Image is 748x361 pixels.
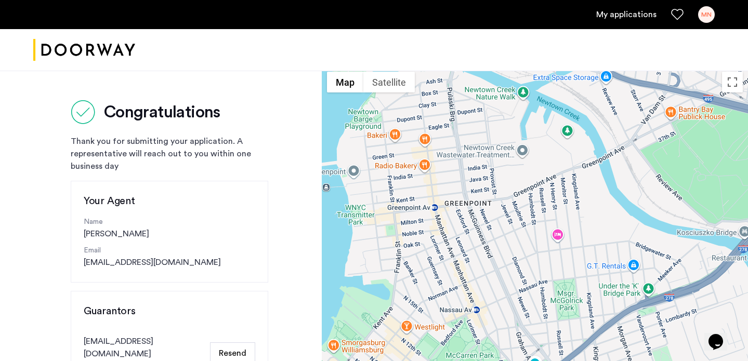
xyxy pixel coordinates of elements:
p: Name [84,217,255,228]
div: Thank you for submitting your application. A representative will reach out to you within one busi... [71,135,268,172]
div: [PERSON_NAME] [84,217,255,240]
h3: Guarantors [84,304,255,318]
div: [EMAIL_ADDRESS][DOMAIN_NAME] [84,335,206,360]
iframe: chat widget [704,319,738,351]
button: Show street map [327,72,363,92]
div: MN [698,6,715,23]
a: Cazamio logo [33,31,135,70]
a: [EMAIL_ADDRESS][DOMAIN_NAME] [84,256,221,269]
button: Show satellite imagery [363,72,415,92]
a: Favorites [671,8,684,21]
img: logo [33,31,135,70]
a: My application [596,8,657,21]
h2: Congratulations [104,102,220,123]
button: Toggle fullscreen view [722,72,743,92]
h3: Your Agent [84,194,255,208]
p: Email [84,245,255,256]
